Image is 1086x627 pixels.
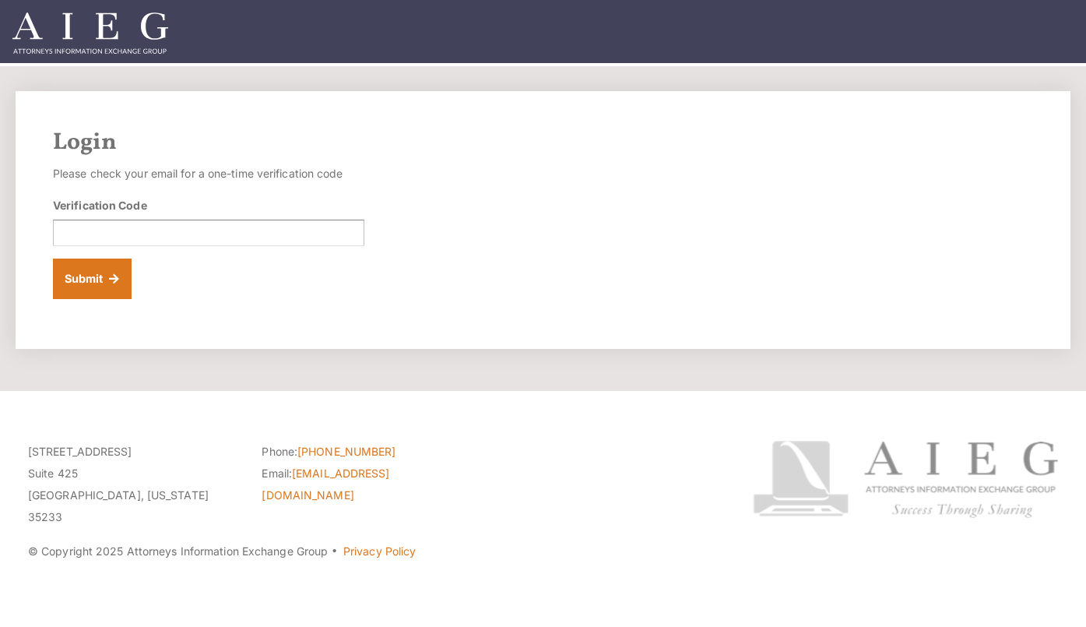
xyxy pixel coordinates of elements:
p: Please check your email for a one-time verification code [53,163,364,185]
span: · [331,551,338,558]
img: Attorneys Information Exchange Group [12,12,168,54]
li: Email: [262,463,472,506]
a: [PHONE_NUMBER] [297,445,395,458]
a: Privacy Policy [343,544,416,558]
a: [EMAIL_ADDRESS][DOMAIN_NAME] [262,467,389,502]
p: © Copyright 2025 Attorneys Information Exchange Group [28,541,706,562]
h2: Login [53,129,1033,157]
label: Verification Code [53,197,147,213]
li: Phone: [262,441,472,463]
p: [STREET_ADDRESS] Suite 425 [GEOGRAPHIC_DATA], [US_STATE] 35233 [28,441,238,528]
button: Submit [53,259,132,299]
img: Attorneys Information Exchange Group logo [753,441,1058,518]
